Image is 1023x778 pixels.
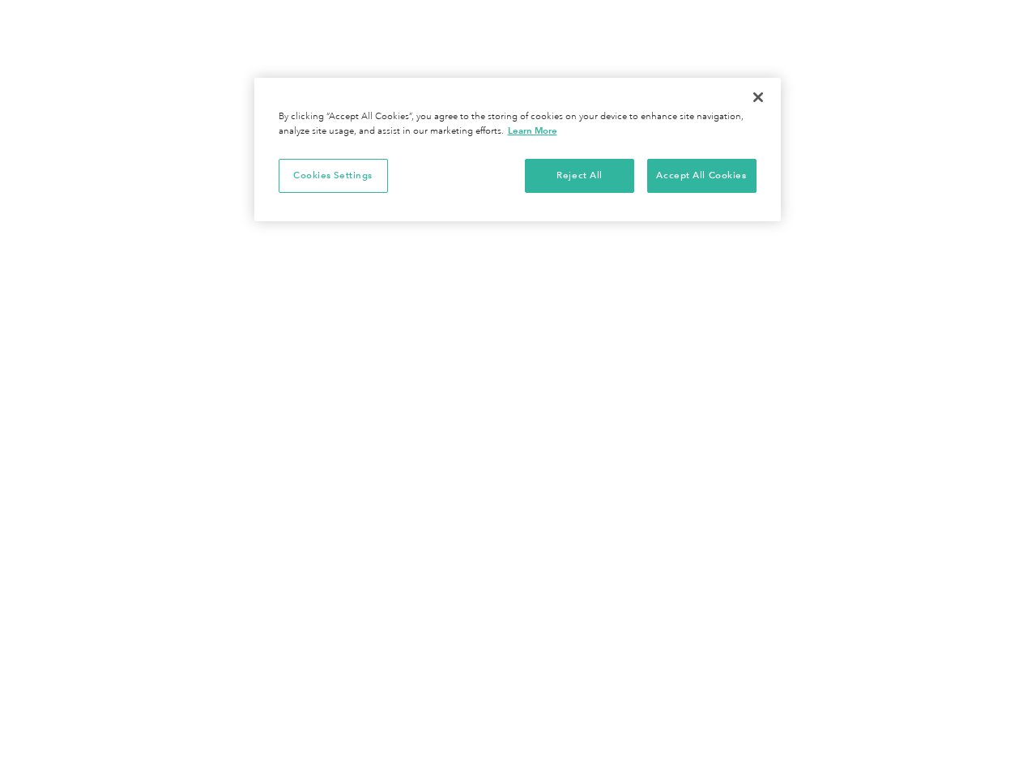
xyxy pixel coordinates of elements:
div: By clicking “Accept All Cookies”, you agree to the storing of cookies on your device to enhance s... [279,110,757,139]
button: Reject All [525,159,634,193]
a: More information about your privacy, opens in a new tab [508,125,557,136]
button: Cookies Settings [279,159,388,193]
button: Close [740,79,776,115]
div: Cookie banner [254,78,781,221]
button: Accept All Cookies [647,159,757,193]
div: Privacy [254,78,781,221]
